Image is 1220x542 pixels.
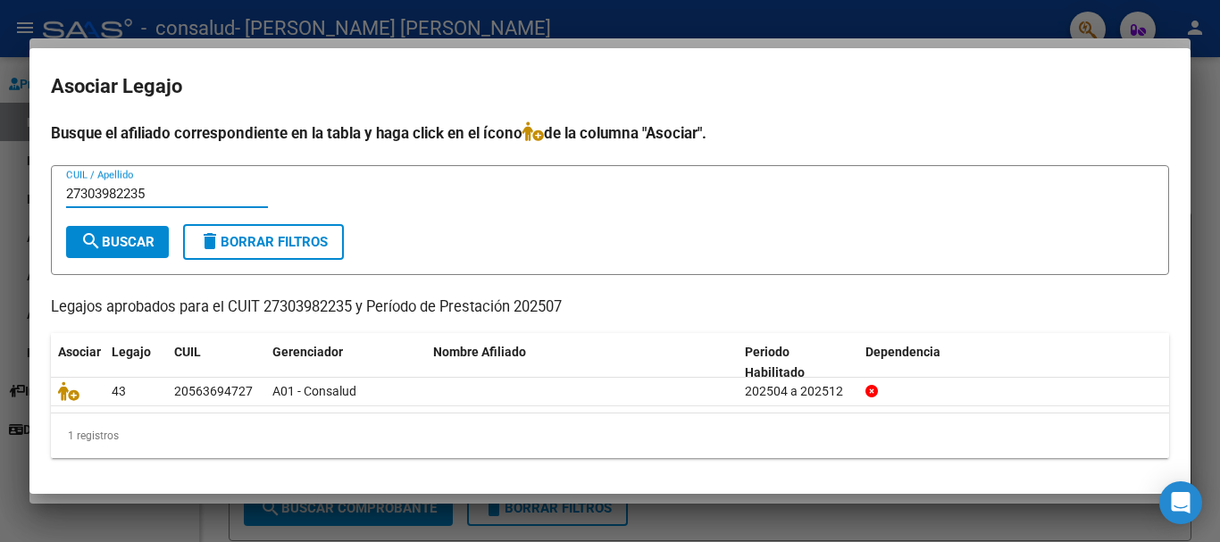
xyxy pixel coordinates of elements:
datatable-header-cell: Dependencia [858,333,1170,392]
button: Borrar Filtros [183,224,344,260]
span: Legajo [112,345,151,359]
div: 202504 a 202512 [745,381,851,402]
span: Asociar [58,345,101,359]
button: Buscar [66,226,169,258]
h4: Busque el afiliado correspondiente en la tabla y haga click en el ícono de la columna "Asociar". [51,121,1169,145]
span: Nombre Afiliado [433,345,526,359]
span: 43 [112,384,126,398]
datatable-header-cell: Asociar [51,333,104,392]
h2: Asociar Legajo [51,70,1169,104]
span: Dependencia [865,345,940,359]
datatable-header-cell: Gerenciador [265,333,426,392]
div: Open Intercom Messenger [1159,481,1202,524]
mat-icon: delete [199,230,221,252]
div: 20563694727 [174,381,253,402]
p: Legajos aprobados para el CUIT 27303982235 y Período de Prestación 202507 [51,296,1169,319]
datatable-header-cell: Legajo [104,333,167,392]
datatable-header-cell: Periodo Habilitado [738,333,858,392]
span: Gerenciador [272,345,343,359]
span: A01 - Consalud [272,384,356,398]
datatable-header-cell: Nombre Afiliado [426,333,738,392]
span: Periodo Habilitado [745,345,805,379]
span: Buscar [80,234,155,250]
datatable-header-cell: CUIL [167,333,265,392]
mat-icon: search [80,230,102,252]
div: 1 registros [51,413,1169,458]
span: CUIL [174,345,201,359]
span: Borrar Filtros [199,234,328,250]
